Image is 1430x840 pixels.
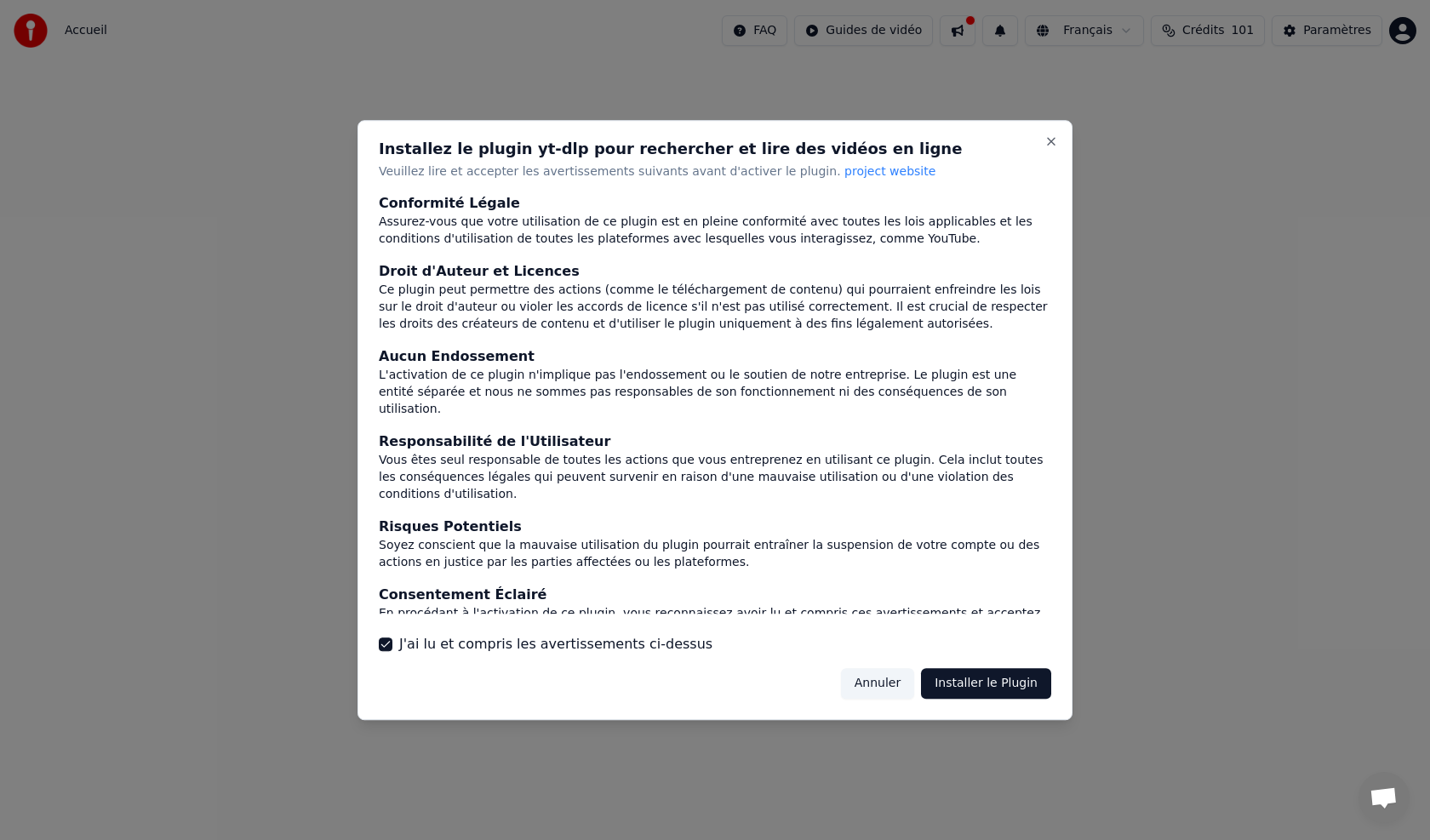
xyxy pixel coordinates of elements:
h2: Installez le plugin yt-dlp pour rechercher et lire des vidéos en ligne [379,141,1051,157]
div: En procédant à l'activation de ce plugin, vous reconnaissez avoir lu et compris ces avertissement... [379,606,1051,640]
div: Vous êtes seul responsable de toutes les actions que vous entreprenez en utilisant ce plugin. Cel... [379,453,1051,504]
div: Soyez conscient que la mauvaise utilisation du plugin pourrait entraîner la suspension de votre c... [379,538,1051,572]
div: L'activation de ce plugin n'implique pas l'endossement ou le soutien de notre entreprise. Le plug... [379,368,1051,419]
span: project website [844,164,935,178]
p: Veuillez lire et accepter les avertissements suivants avant d'activer le plugin. [379,163,1051,180]
div: Risques Potentiels [379,517,1051,538]
button: Annuler [841,668,914,699]
label: J'ai lu et compris les avertissements ci-dessus [399,634,712,654]
div: Consentement Éclairé [379,586,1051,606]
div: Aucun Endossement [379,347,1051,368]
div: Assurez-vous que votre utilisation de ce plugin est en pleine conformité avec toutes les lois app... [379,214,1051,249]
div: Conformité Légale [379,194,1051,214]
div: Responsabilité de l'Utilisateur [379,432,1051,453]
div: Ce plugin peut permettre des actions (comme le téléchargement de contenu) qui pourraient enfreind... [379,283,1051,334]
button: Installer le Plugin [921,668,1051,699]
div: Droit d'Auteur et Licences [379,262,1051,283]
